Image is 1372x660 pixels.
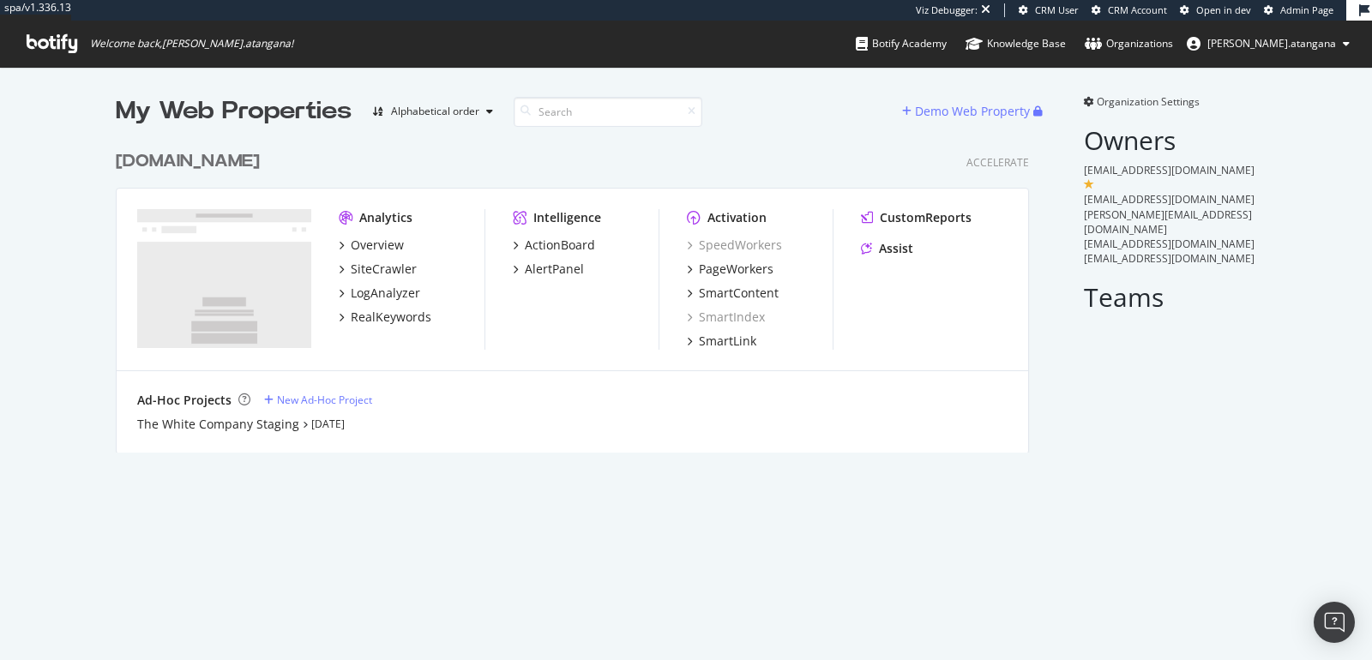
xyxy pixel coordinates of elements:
div: [DOMAIN_NAME] [116,149,260,174]
a: CRM User [1019,3,1079,17]
img: www.thewhitecompany.com [137,209,311,348]
a: AlertPanel [513,261,584,278]
a: CustomReports [861,209,972,226]
div: Overview [351,237,404,254]
div: SmartLink [699,333,756,350]
div: Demo Web Property [915,103,1030,120]
a: PageWorkers [687,261,773,278]
div: Accelerate [966,155,1029,170]
div: CustomReports [880,209,972,226]
h2: Owners [1084,126,1256,154]
span: [EMAIL_ADDRESS][DOMAIN_NAME] [1084,192,1255,207]
button: Demo Web Property [902,98,1033,125]
a: Admin Page [1264,3,1333,17]
a: [DATE] [311,417,345,431]
div: ActionBoard [525,237,595,254]
span: [EMAIL_ADDRESS][DOMAIN_NAME] [1084,163,1255,177]
div: grid [116,129,1043,453]
span: CRM User [1035,3,1079,16]
div: AlertPanel [525,261,584,278]
div: My Web Properties [116,94,352,129]
button: [PERSON_NAME].atangana [1173,30,1363,57]
span: [PERSON_NAME][EMAIL_ADDRESS][DOMAIN_NAME] [1084,207,1252,237]
a: [DOMAIN_NAME] [116,149,267,174]
a: Overview [339,237,404,254]
span: Welcome back, [PERSON_NAME].atangana ! [90,37,293,51]
a: The White Company Staging [137,416,299,433]
div: Open Intercom Messenger [1314,602,1355,643]
div: Assist [879,240,913,257]
a: New Ad-Hoc Project [264,393,372,407]
span: CRM Account [1108,3,1167,16]
span: Organization Settings [1097,94,1200,109]
div: Analytics [359,209,412,226]
a: Botify Academy [856,21,947,67]
a: Assist [861,240,913,257]
div: New Ad-Hoc Project [277,393,372,407]
a: SpeedWorkers [687,237,782,254]
h2: Teams [1084,283,1256,311]
a: SmartContent [687,285,779,302]
a: SiteCrawler [339,261,417,278]
button: Alphabetical order [365,98,500,125]
input: Search [514,97,702,127]
a: CRM Account [1092,3,1167,17]
div: Alphabetical order [391,106,479,117]
a: SmartIndex [687,309,765,326]
a: Organizations [1085,21,1173,67]
a: ActionBoard [513,237,595,254]
div: Viz Debugger: [916,3,978,17]
span: renaud.atangana [1207,36,1336,51]
div: SiteCrawler [351,261,417,278]
div: Intelligence [533,209,601,226]
span: Open in dev [1196,3,1251,16]
div: Knowledge Base [966,35,1066,52]
div: Ad-Hoc Projects [137,392,232,409]
div: PageWorkers [699,261,773,278]
div: SmartContent [699,285,779,302]
a: SmartLink [687,333,756,350]
span: [EMAIL_ADDRESS][DOMAIN_NAME] [1084,237,1255,251]
a: Demo Web Property [902,104,1033,118]
a: Knowledge Base [966,21,1066,67]
div: Organizations [1085,35,1173,52]
span: [EMAIL_ADDRESS][DOMAIN_NAME] [1084,251,1255,266]
a: LogAnalyzer [339,285,420,302]
div: LogAnalyzer [351,285,420,302]
div: Botify Academy [856,35,947,52]
a: RealKeywords [339,309,431,326]
div: RealKeywords [351,309,431,326]
span: Admin Page [1280,3,1333,16]
div: Activation [707,209,767,226]
a: Open in dev [1180,3,1251,17]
